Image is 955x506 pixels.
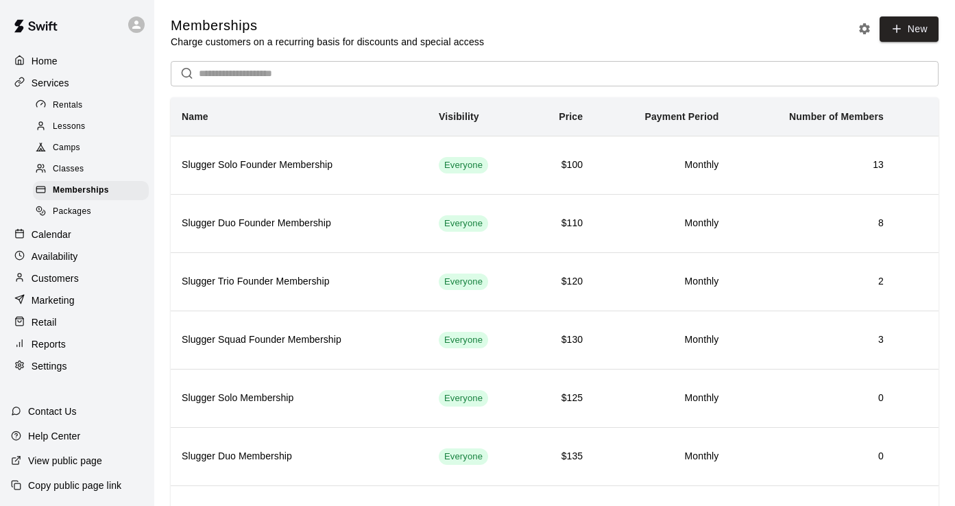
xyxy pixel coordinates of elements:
[789,111,884,122] b: Number of Members
[439,274,488,290] div: This membership is visible to all customers
[439,390,488,407] div: This membership is visible to all customers
[33,116,154,137] a: Lessons
[33,96,149,115] div: Rentals
[32,315,57,329] p: Retail
[11,334,143,354] a: Reports
[28,405,77,418] p: Contact Us
[33,159,154,180] a: Classes
[605,274,718,289] h6: Monthly
[540,216,583,231] h6: $110
[182,274,417,289] h6: Slugger Trio Founder Membership
[32,359,67,373] p: Settings
[33,181,149,200] div: Memberships
[740,216,884,231] h6: 8
[740,449,884,464] h6: 0
[11,290,143,311] a: Marketing
[605,391,718,406] h6: Monthly
[33,95,154,116] a: Rentals
[28,429,80,443] p: Help Center
[32,54,58,68] p: Home
[53,205,91,219] span: Packages
[182,111,208,122] b: Name
[11,268,143,289] a: Customers
[182,333,417,348] h6: Slugger Squad Founder Membership
[740,391,884,406] h6: 0
[540,274,583,289] h6: $120
[605,333,718,348] h6: Monthly
[182,391,417,406] h6: Slugger Solo Membership
[439,215,488,232] div: This membership is visible to all customers
[439,448,488,465] div: This membership is visible to all customers
[28,479,121,492] p: Copy public page link
[540,158,583,173] h6: $100
[854,19,875,39] button: Memberships settings
[605,158,718,173] h6: Monthly
[740,158,884,173] h6: 13
[33,180,154,202] a: Memberships
[32,228,71,241] p: Calendar
[33,160,149,179] div: Classes
[33,117,149,136] div: Lessons
[28,454,102,468] p: View public page
[171,35,484,49] p: Charge customers on a recurring basis for discounts and special access
[11,73,143,93] a: Services
[559,111,583,122] b: Price
[11,246,143,267] a: Availability
[439,392,488,405] span: Everyone
[33,202,149,221] div: Packages
[32,337,66,351] p: Reports
[439,332,488,348] div: This membership is visible to all customers
[32,76,69,90] p: Services
[11,356,143,376] a: Settings
[11,312,143,333] a: Retail
[439,111,479,122] b: Visibility
[540,449,583,464] h6: $135
[439,159,488,172] span: Everyone
[182,158,417,173] h6: Slugger Solo Founder Membership
[182,216,417,231] h6: Slugger Duo Founder Membership
[439,217,488,230] span: Everyone
[605,449,718,464] h6: Monthly
[439,157,488,173] div: This membership is visible to all customers
[11,224,143,245] a: Calendar
[33,202,154,223] a: Packages
[740,333,884,348] h6: 3
[33,138,149,158] div: Camps
[182,449,417,464] h6: Slugger Duo Membership
[171,16,484,35] h5: Memberships
[11,51,143,71] a: Home
[53,141,80,155] span: Camps
[53,120,86,134] span: Lessons
[32,293,75,307] p: Marketing
[740,274,884,289] h6: 2
[32,272,79,285] p: Customers
[53,184,109,197] span: Memberships
[33,138,154,159] a: Camps
[53,162,84,176] span: Classes
[540,391,583,406] h6: $125
[880,16,939,42] a: New
[605,216,718,231] h6: Monthly
[439,334,488,347] span: Everyone
[644,111,718,122] b: Payment Period
[32,250,78,263] p: Availability
[53,99,83,112] span: Rentals
[439,450,488,463] span: Everyone
[439,276,488,289] span: Everyone
[540,333,583,348] h6: $130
